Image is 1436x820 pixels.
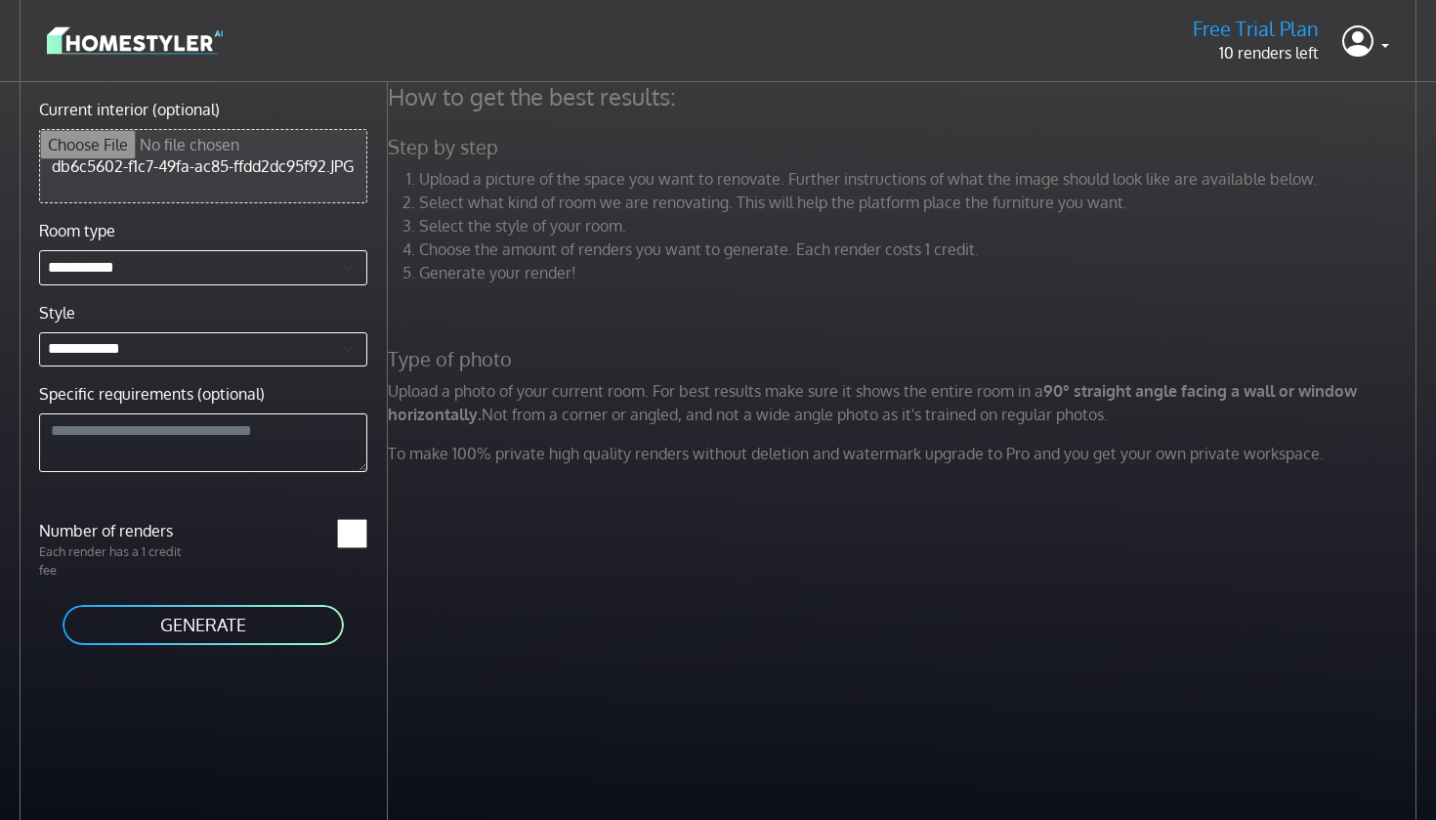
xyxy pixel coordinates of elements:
label: Room type [39,219,115,242]
p: Each render has a 1 credit fee [27,542,203,580]
li: Select what kind of room we are renovating. This will help the platform place the furniture you w... [419,191,1421,214]
h5: Free Trial Plan [1193,17,1319,41]
label: Specific requirements (optional) [39,382,265,406]
h5: Type of photo [376,347,1433,371]
li: Generate your render! [419,261,1421,284]
p: Upload a photo of your current room. For best results make sure it shows the entire room in a Not... [376,379,1433,426]
p: To make 100% private high quality renders without deletion and watermark upgrade to Pro and you g... [376,442,1433,465]
button: GENERATE [61,603,346,647]
li: Select the style of your room. [419,214,1421,237]
label: Number of renders [27,519,203,542]
li: Upload a picture of the space you want to renovate. Further instructions of what the image should... [419,167,1421,191]
li: Choose the amount of renders you want to generate. Each render costs 1 credit. [419,237,1421,261]
img: logo-3de290ba35641baa71223ecac5eacb59cb85b4c7fdf211dc9aaecaaee71ea2f8.svg [47,23,223,58]
label: Current interior (optional) [39,98,220,121]
strong: 90° straight angle facing a wall or window horizontally. [388,381,1357,424]
p: 10 renders left [1193,41,1319,65]
h5: Step by step [376,135,1433,159]
label: Style [39,301,75,324]
h4: How to get the best results: [376,82,1433,111]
